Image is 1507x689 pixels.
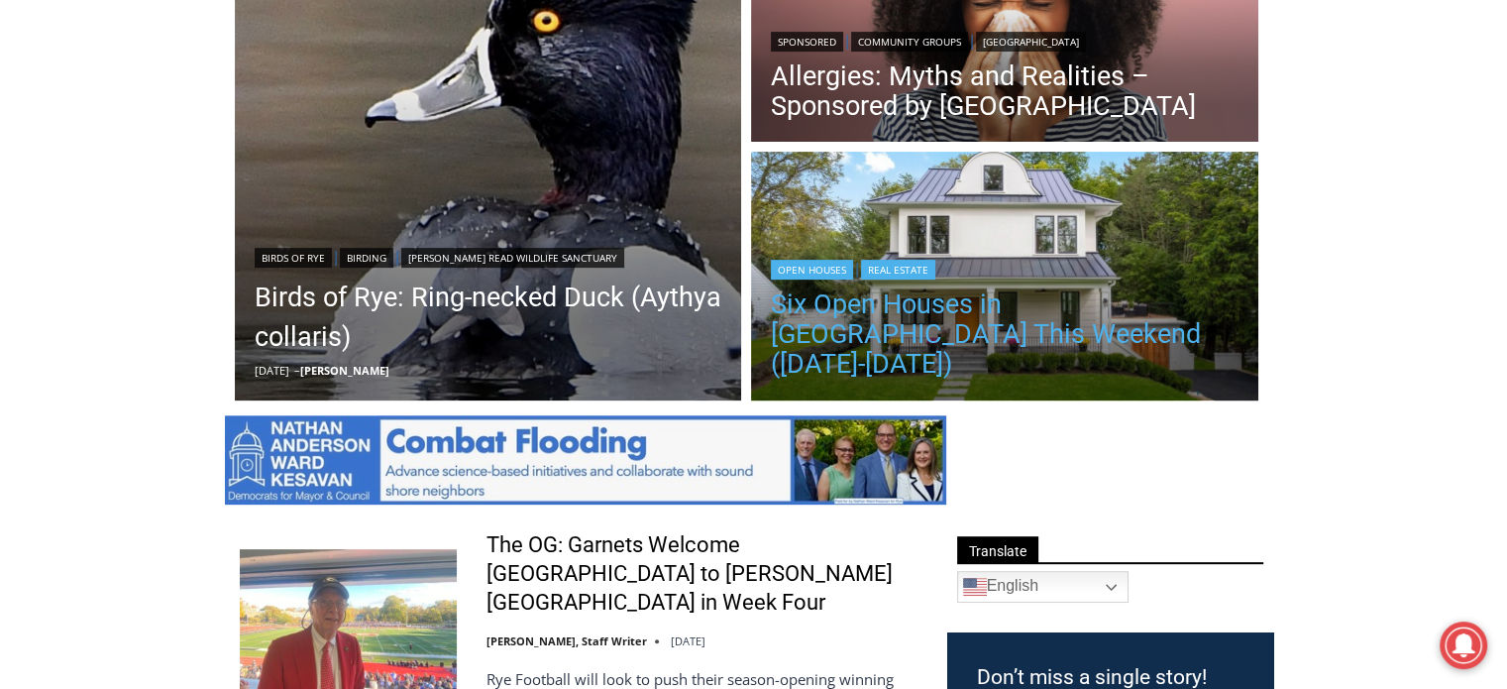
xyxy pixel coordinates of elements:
[771,32,843,52] a: Sponsored
[401,248,624,268] a: [PERSON_NAME] Read Wildlife Sanctuary
[255,278,722,357] a: Birds of Rye: Ring-necked Duck (Aythya collaris)
[255,244,722,268] div: | |
[771,61,1238,121] a: Allergies: Myths and Realities – Sponsored by [GEOGRAPHIC_DATA]
[16,199,264,245] h4: [PERSON_NAME] Read Sanctuary Fall Fest: [DATE]
[518,197,918,242] span: Intern @ [DOMAIN_NAME]
[232,168,241,187] div: 6
[300,363,389,378] a: [PERSON_NAME]
[1,197,296,247] a: [PERSON_NAME] Read Sanctuary Fall Fest: [DATE]
[208,168,217,187] div: 3
[671,633,705,648] time: [DATE]
[255,363,289,378] time: [DATE]
[851,32,968,52] a: Community Groups
[976,32,1086,52] a: [GEOGRAPHIC_DATA]
[500,1,936,192] div: Apply Now <> summer and RHS senior internships available
[771,289,1238,379] a: Six Open Houses in [GEOGRAPHIC_DATA] This Weekend ([DATE]-[DATE])
[751,152,1258,405] a: Read More Six Open Houses in Rye This Weekend (October 4-5)
[477,192,960,247] a: Intern @ [DOMAIN_NAME]
[255,248,332,268] a: Birds of Rye
[294,363,300,378] span: –
[222,168,227,187] div: /
[751,152,1258,405] img: 3 Overdale Road, Rye
[771,28,1238,52] div: | |
[771,260,853,280] a: Open Houses
[208,58,282,163] div: Face Painting
[957,536,1038,563] span: Translate
[861,260,935,280] a: Real Estate
[486,531,921,617] a: The OG: Garnets Welcome [GEOGRAPHIC_DATA] to [PERSON_NAME][GEOGRAPHIC_DATA] in Week Four
[486,633,647,648] a: [PERSON_NAME], Staff Writer
[963,575,987,599] img: en
[957,571,1129,603] a: English
[340,248,393,268] a: Birding
[771,256,1238,280] div: |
